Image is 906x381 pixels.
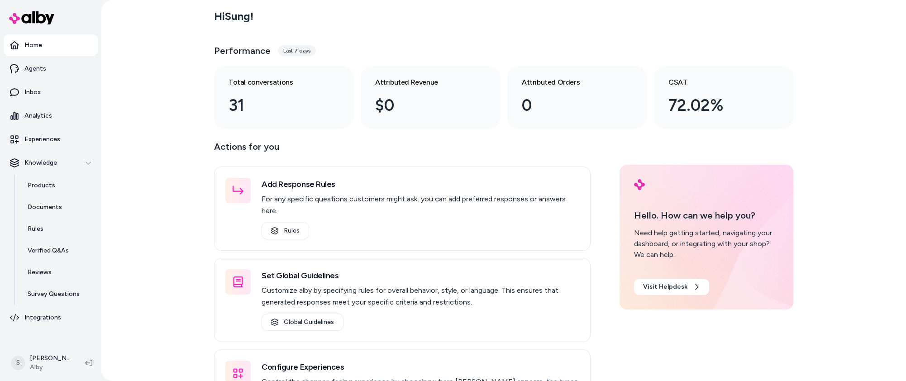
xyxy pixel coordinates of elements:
[214,44,271,57] h3: Performance
[19,240,98,262] a: Verified Q&As
[28,203,62,212] p: Documents
[262,314,343,331] a: Global Guidelines
[24,313,61,322] p: Integrations
[19,196,98,218] a: Documents
[229,93,324,118] div: 31
[262,178,579,190] h3: Add Response Rules
[5,348,78,377] button: S[PERSON_NAME]Alby
[668,93,764,118] div: 72.02%
[19,283,98,305] a: Survey Questions
[522,77,618,88] h3: Attributed Orders
[507,66,647,129] a: Attributed Orders 0
[24,41,42,50] p: Home
[28,224,43,233] p: Rules
[654,66,793,129] a: CSAT 72.02%
[4,81,98,103] a: Inbox
[278,45,316,56] div: Last 7 days
[24,158,57,167] p: Knowledge
[24,88,41,97] p: Inbox
[214,139,591,161] p: Actions for you
[262,222,309,239] a: Rules
[4,105,98,127] a: Analytics
[4,152,98,174] button: Knowledge
[668,77,764,88] h3: CSAT
[4,58,98,80] a: Agents
[522,93,618,118] div: 0
[4,307,98,329] a: Integrations
[24,111,52,120] p: Analytics
[375,77,471,88] h3: Attributed Revenue
[634,279,709,295] a: Visit Helpdesk
[4,129,98,150] a: Experiences
[11,356,25,370] span: S
[9,11,54,24] img: alby Logo
[214,10,253,23] h2: Hi Sung !
[24,135,60,144] p: Experiences
[19,218,98,240] a: Rules
[361,66,500,129] a: Attributed Revenue $0
[262,285,579,308] p: Customize alby by specifying rules for overall behavior, style, or language. This ensures that ge...
[28,246,69,255] p: Verified Q&As
[4,34,98,56] a: Home
[24,64,46,73] p: Agents
[229,77,324,88] h3: Total conversations
[30,354,71,363] p: [PERSON_NAME]
[28,181,55,190] p: Products
[634,228,779,260] div: Need help getting started, navigating your dashboard, or integrating with your shop? We can help.
[262,193,579,217] p: For any specific questions customers might ask, you can add preferred responses or answers here.
[262,269,579,282] h3: Set Global Guidelines
[28,290,80,299] p: Survey Questions
[214,66,353,129] a: Total conversations 31
[30,363,71,372] span: Alby
[262,361,579,373] h3: Configure Experiences
[19,262,98,283] a: Reviews
[375,93,471,118] div: $0
[634,179,645,190] img: alby Logo
[28,268,52,277] p: Reviews
[634,209,779,222] p: Hello. How can we help you?
[19,175,98,196] a: Products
